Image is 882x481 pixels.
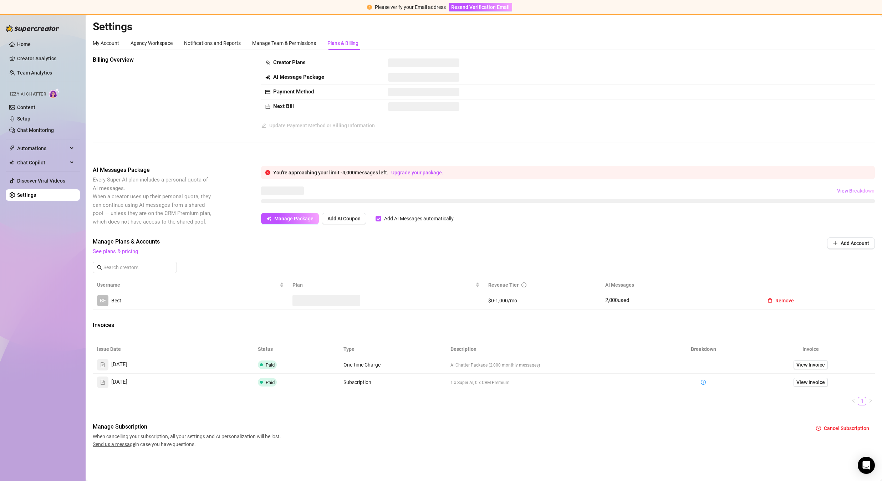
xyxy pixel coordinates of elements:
a: View Invoice [794,360,828,369]
th: Plan [288,278,484,292]
span: Billing Overview [93,56,213,64]
span: credit-card [265,89,270,94]
button: Resend Verification Email [449,3,512,11]
strong: AI Message Package [273,74,324,80]
span: right [868,399,873,403]
a: Team Analytics [17,70,52,76]
span: 2,000 used [605,297,629,303]
span: left [851,399,856,403]
span: View Invoice [796,378,825,386]
span: team [265,60,270,65]
span: file-text [100,380,105,385]
td: One-time Charge [339,356,446,374]
span: Chat Copilot [17,157,68,168]
span: Revenue Tier [488,282,519,288]
button: Update Payment Method or Billing Information [261,120,375,131]
span: file-text [100,362,105,367]
th: Breakdown [661,342,746,356]
button: View Breakdown [837,185,875,196]
th: AI Messages [601,278,758,292]
span: Every Super AI plan includes a personal quota of AI messages. When a creator uses up their person... [93,176,211,225]
span: Manage Plans & Accounts [93,237,779,246]
button: left [849,397,858,405]
div: Plans & Billing [327,39,358,47]
span: Add Account [841,240,869,246]
a: See plans & pricing [93,248,138,255]
button: Cancel Subscription [810,423,875,434]
a: Creator Analytics [17,53,74,64]
span: exclamation-circle [367,5,372,10]
span: When cancelling your subscription, all your settings and AI personalization will be lost. in case... [93,433,283,448]
span: Best [111,298,121,303]
strong: Next Bill [273,103,294,109]
a: View Invoice [794,378,828,387]
td: Subscription [339,374,446,391]
img: logo-BBDzfeDw.svg [6,25,59,32]
strong: Payment Method [273,88,314,95]
td: 1 x Super AI, 0 x CRM Premium [446,374,661,391]
span: Cancel Subscription [824,425,869,431]
a: Content [17,104,35,110]
span: Paid [266,380,275,385]
div: Notifications and Reports [184,39,241,47]
strong: Creator Plans [273,59,306,66]
span: View Invoice [796,361,825,369]
span: Send us a message [93,441,135,447]
th: Type [339,342,446,356]
span: Remove [775,298,794,303]
img: Chat Copilot [9,160,14,165]
span: 1 x Super AI, 0 x CRM Premium [450,380,510,385]
a: Settings [17,192,36,198]
th: Status [254,342,339,356]
span: AI Messages Package [93,166,213,174]
a: Upgrade your package. [391,170,443,175]
span: Manage Subscription [93,423,283,431]
button: right [866,397,875,405]
button: Add AI Coupon [322,213,366,224]
span: BE [100,297,106,305]
td: $0-1,000/mo [484,292,601,309]
span: [DATE] [111,378,127,387]
div: Manage Team & Permissions [252,39,316,47]
a: Chat Monitoring [17,127,54,133]
span: plus [833,241,838,246]
span: search [97,265,102,270]
span: AI Chatter Package (2,000 monthly messages) [450,363,540,368]
div: You're approaching your limit - 4,000 messages left. [273,169,871,176]
span: close-circle [265,170,270,175]
span: info-circle [521,282,526,287]
span: close-circle [816,426,821,431]
img: AI Chatter [49,88,60,98]
div: Add AI Messages automatically [384,215,454,222]
a: Home [17,41,31,47]
h2: Settings [93,20,875,34]
div: Please verify your Email address [375,3,446,11]
span: Izzy AI Chatter [10,91,46,98]
button: Add Account [827,237,875,249]
span: Plan [292,281,474,289]
a: Discover Viral Videos [17,178,65,184]
button: Remove [762,295,800,306]
span: Manage Package [274,216,313,221]
span: thunderbolt [9,145,15,151]
span: calendar [265,104,270,109]
th: Username [93,278,288,292]
span: [DATE] [111,360,127,369]
span: Add AI Coupon [327,216,361,221]
div: Agency Workspace [131,39,173,47]
li: Previous Page [849,397,858,405]
th: Description [446,342,661,356]
span: View Breakdown [837,188,875,194]
a: 1 [858,397,866,405]
span: delete [768,298,773,303]
li: 1 [858,397,866,405]
button: Manage Package [261,213,319,224]
span: Invoices [93,321,213,329]
span: Resend Verification Email [451,4,510,10]
th: Invoice [746,342,875,356]
span: info-circle [701,380,706,385]
span: Paid [266,362,275,368]
span: Automations [17,143,68,154]
span: Username [97,281,278,289]
input: Search creators [103,263,167,271]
